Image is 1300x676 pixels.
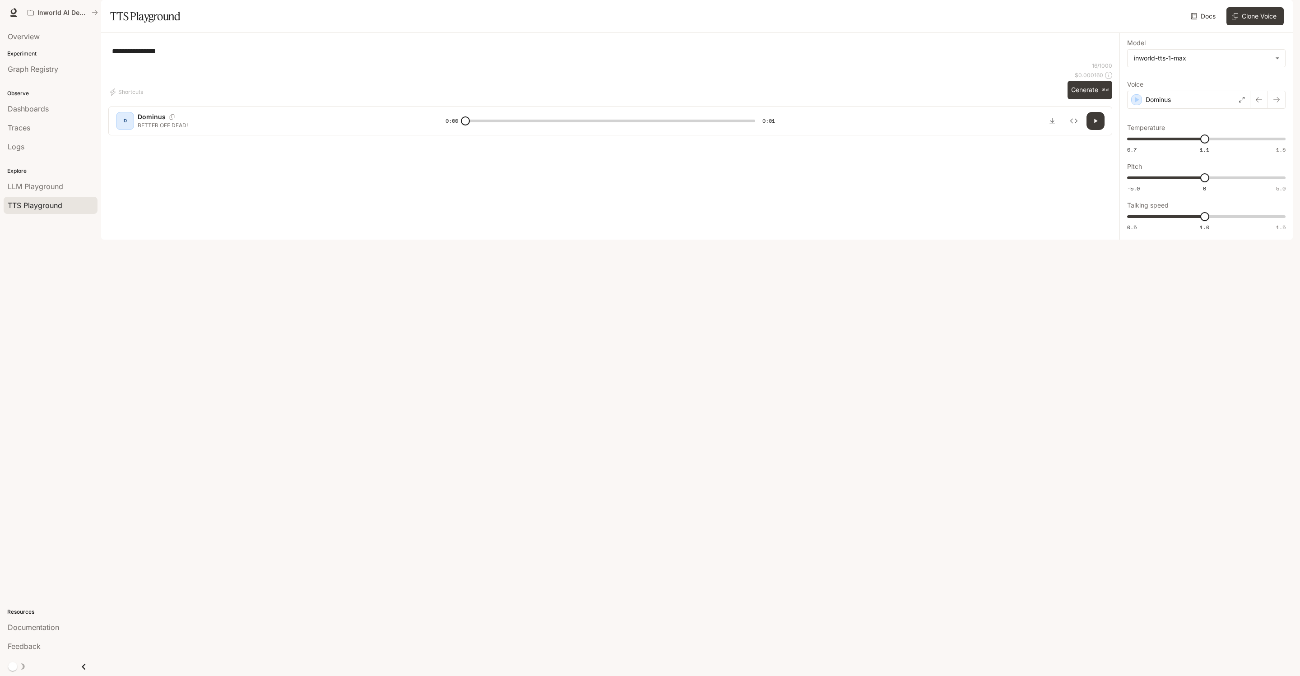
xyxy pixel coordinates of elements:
span: 1.5 [1276,146,1286,153]
span: 1.5 [1276,223,1286,231]
p: Model [1127,40,1146,46]
button: Clone Voice [1226,7,1284,25]
button: Copy Voice ID [166,114,178,120]
span: 0.5 [1127,223,1137,231]
a: Docs [1189,7,1219,25]
span: 0:01 [762,116,775,125]
button: Download audio [1043,112,1061,130]
div: inworld-tts-1-max [1128,50,1285,67]
button: Shortcuts [108,85,147,99]
span: 0 [1203,185,1206,192]
p: Voice [1127,81,1143,88]
h1: TTS Playground [110,7,180,25]
span: 1.1 [1200,146,1209,153]
p: BETTER OFF DEAD! [138,121,424,129]
span: 1.0 [1200,223,1209,231]
p: ⌘⏎ [1102,88,1109,93]
span: -5.0 [1127,185,1140,192]
div: D [118,114,132,128]
span: 0.7 [1127,146,1137,153]
p: $ 0.000160 [1075,71,1103,79]
p: Dominus [1146,95,1171,104]
span: 5.0 [1276,185,1286,192]
div: inworld-tts-1-max [1134,54,1271,63]
p: 16 / 1000 [1092,62,1112,69]
p: Pitch [1127,163,1142,170]
p: Dominus [138,112,166,121]
button: Generate⌘⏎ [1068,81,1112,99]
p: Temperature [1127,125,1165,131]
p: Talking speed [1127,202,1169,208]
button: All workspaces [23,4,102,22]
p: Inworld AI Demos [37,9,88,17]
span: 0:00 [446,116,458,125]
button: Inspect [1065,112,1083,130]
